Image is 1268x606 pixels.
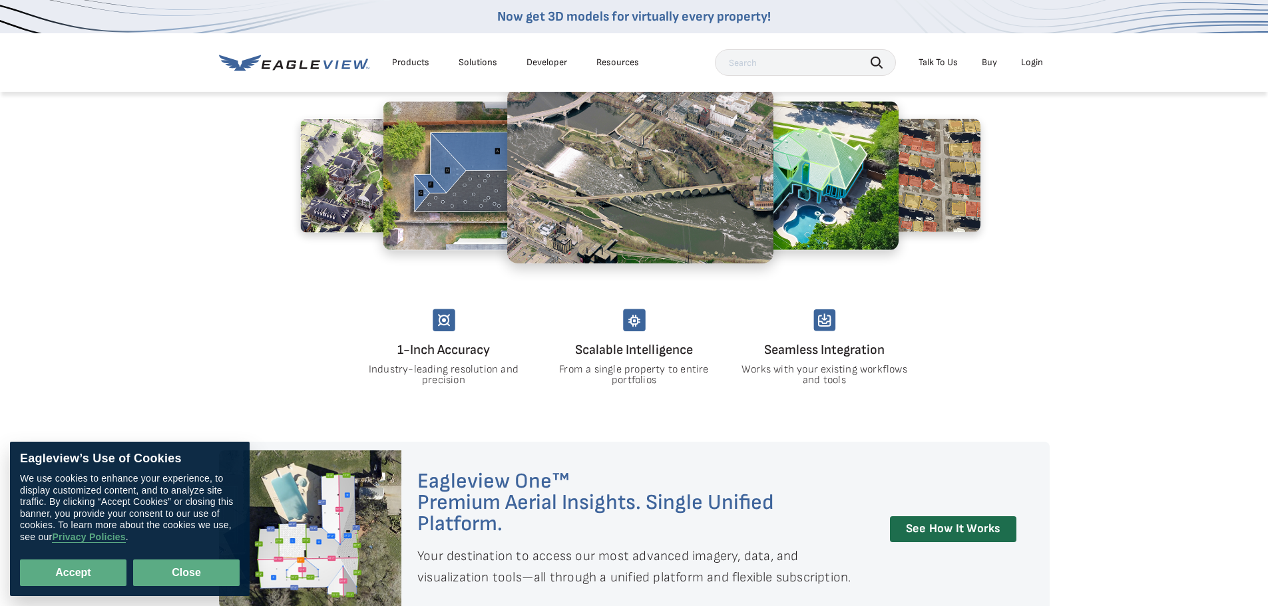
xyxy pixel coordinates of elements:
h4: Scalable Intelligence [550,339,719,361]
img: 4.2.png [672,100,899,249]
div: Login [1021,57,1043,69]
img: unmatched-accuracy.svg [433,309,455,331]
img: 3.2.png [507,88,773,264]
a: Buy [982,57,997,69]
img: 5.2.png [807,118,980,232]
input: Search [715,49,896,76]
img: 1.2.png [300,118,473,233]
div: We use cookies to enhance your experience, to display customized content, and to analyze site tra... [20,473,240,543]
button: Close [133,559,240,586]
img: 2.2.png [383,100,609,249]
button: Accept [20,559,126,586]
p: From a single property to entire portfolios [550,365,718,386]
p: Works with your existing workflows and tools [740,365,909,386]
div: Resources [596,57,639,69]
img: scalable-intelligency.svg [623,309,646,331]
div: Talk To Us [919,57,958,69]
a: Developer [527,57,567,69]
h2: Eagleview One™ Premium Aerial Insights. Single Unified Platform. [417,471,861,535]
div: Eagleview’s Use of Cookies [20,452,240,466]
h4: Seamless Integration [740,339,909,361]
a: See How It Works [890,516,1016,542]
img: seamless-integration.svg [813,309,836,331]
div: Solutions [459,57,497,69]
a: Now get 3D models for virtually every property! [497,9,771,25]
div: Products [392,57,429,69]
a: Privacy Policies [52,531,125,543]
p: Your destination to access our most advanced imagery, data, and visualization tools—all through a... [417,545,861,588]
p: Industry-leading resolution and precision [359,365,528,386]
h4: 1-Inch Accuracy [359,339,528,361]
